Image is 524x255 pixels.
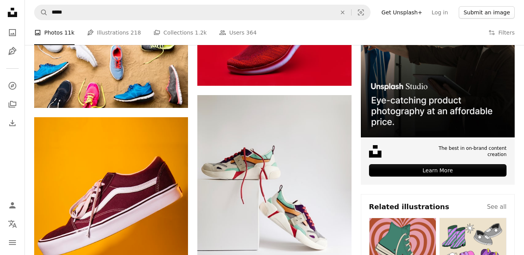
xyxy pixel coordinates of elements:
[5,43,20,59] a: Illustrations
[153,20,207,45] a: Collections 1.2k
[5,198,20,213] a: Log in / Sign up
[35,5,48,20] button: Search Unsplash
[195,28,207,37] span: 1.2k
[34,42,188,49] a: Various colorful sports shoes laid on sand beach background, studio shot, flat lay.
[131,28,141,37] span: 218
[425,145,507,158] span: The best in on-brand content creation
[334,5,351,20] button: Clear
[5,5,20,22] a: Home — Unsplash
[5,97,20,112] a: Collections
[5,115,20,131] a: Download History
[487,202,507,212] a: See all
[5,216,20,232] button: Language
[5,235,20,250] button: Menu
[5,25,20,40] a: Photos
[377,6,427,19] a: Get Unsplash+
[459,6,515,19] button: Submit an image
[427,6,453,19] a: Log in
[219,20,256,45] a: Users 364
[34,226,188,232] a: unpaired maroon plimsoll on top of yellow textile
[352,5,370,20] button: Visual search
[488,20,515,45] button: Filters
[34,5,371,20] form: Find visuals sitewide
[87,20,141,45] a: Illustrations 218
[369,164,507,177] div: Learn More
[369,202,449,212] h4: Related illustrations
[5,78,20,94] a: Explore
[369,145,381,158] img: file-1631678316303-ed18b8b5cb9cimage
[246,28,257,37] span: 364
[197,187,351,194] a: pair of white-and-orange athletic shoes on white box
